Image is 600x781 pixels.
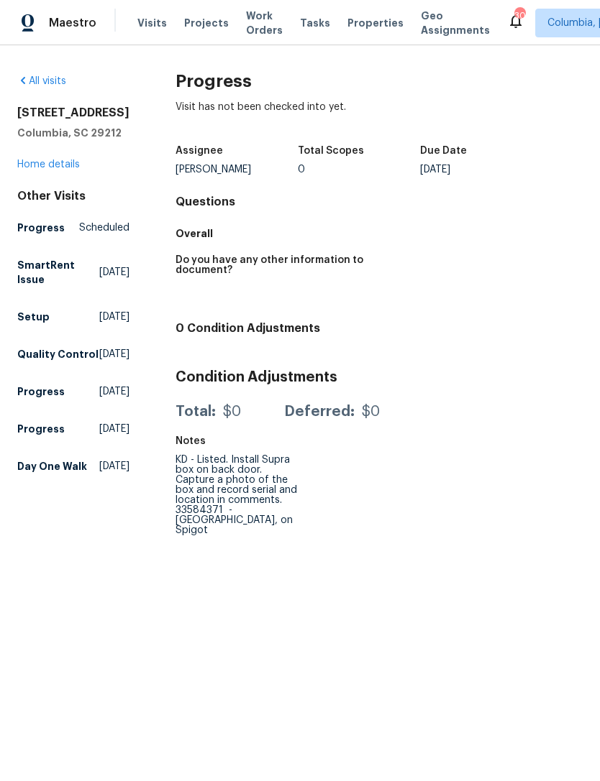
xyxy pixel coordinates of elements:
[17,126,129,140] h5: Columbia, SC 29212
[298,165,420,175] div: 0
[176,405,216,419] div: Total:
[176,255,368,275] h5: Do you have any other information to document?
[176,146,223,156] h5: Assignee
[17,215,129,241] a: ProgressScheduled
[300,18,330,28] span: Tasks
[99,265,129,279] span: [DATE]
[347,16,404,30] span: Properties
[176,100,583,137] div: Visit has not been checked into yet.
[17,459,87,473] h5: Day One Walk
[99,459,129,473] span: [DATE]
[17,304,129,330] a: Setup[DATE]
[137,16,167,30] span: Visits
[176,370,583,384] h3: Condition Adjustments
[17,341,129,367] a: Quality Control[DATE]
[514,9,524,23] div: 30
[17,422,65,436] h5: Progress
[17,379,129,405] a: Progress[DATE]
[49,16,96,30] span: Maestro
[421,9,490,37] span: Geo Assignments
[17,347,99,361] h5: Quality Control
[176,436,206,446] h5: Notes
[176,74,583,88] h2: Progress
[99,310,129,324] span: [DATE]
[176,455,298,535] div: KD - Listed. Install Supra box on back door. Capture a photo of the box and record serial and loc...
[17,221,65,235] h5: Progress
[17,252,129,292] a: SmartRent Issue[DATE]
[176,226,583,241] h5: Overall
[17,258,99,287] h5: SmartRent Issue
[420,165,542,175] div: [DATE]
[420,146,467,156] h5: Due Date
[99,347,129,361] span: [DATE]
[176,165,298,175] div: [PERSON_NAME]
[246,9,283,37] span: Work Orders
[176,195,583,209] h4: Questions
[17,310,50,324] h5: Setup
[176,321,583,336] h4: 0 Condition Adjustments
[17,453,129,479] a: Day One Walk[DATE]
[298,146,364,156] h5: Total Scopes
[79,221,129,235] span: Scheduled
[17,106,129,120] h2: [STREET_ADDRESS]
[362,405,380,419] div: $0
[17,384,65,399] h5: Progress
[17,416,129,442] a: Progress[DATE]
[17,189,129,203] div: Other Visits
[17,160,80,170] a: Home details
[223,405,241,419] div: $0
[184,16,229,30] span: Projects
[17,76,66,86] a: All visits
[284,405,355,419] div: Deferred:
[99,422,129,436] span: [DATE]
[99,384,129,399] span: [DATE]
